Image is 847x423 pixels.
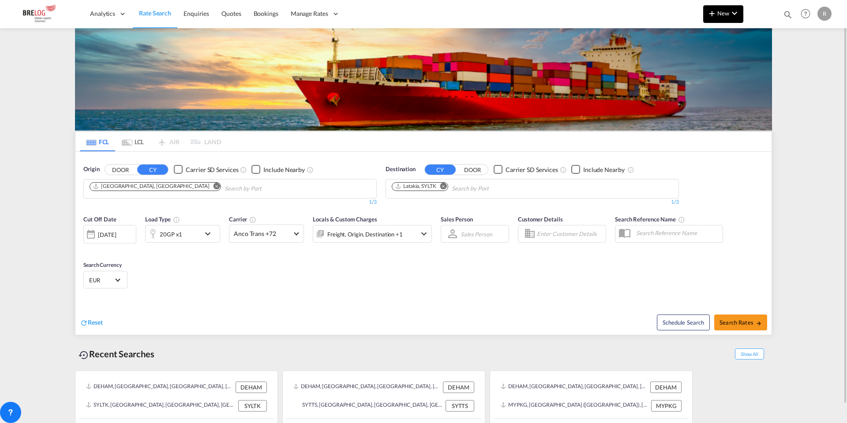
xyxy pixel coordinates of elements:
span: Carrier [229,216,256,223]
div: Help [798,6,817,22]
div: DEHAM [236,382,267,393]
div: DEHAM, Hamburg, Germany, Western Europe, Europe [501,382,648,393]
div: [DATE] [83,225,136,243]
button: icon-plus 400-fgNewicon-chevron-down [703,5,743,23]
span: Locals & Custom Charges [313,216,377,223]
button: DOOR [105,165,136,175]
div: Carrier SD Services [186,165,238,174]
span: Analytics [90,9,115,18]
md-tab-item: LCL [115,132,150,151]
div: Carrier SD Services [506,165,558,174]
md-select: Sales Person [460,228,493,240]
md-icon: icon-chevron-down [202,228,217,239]
span: Customer Details [518,216,562,223]
md-select: Select Currency: € EUREuro [88,273,123,286]
span: Origin [83,165,99,174]
md-icon: icon-chevron-down [729,8,740,19]
div: R [817,7,832,21]
div: DEHAM [650,382,682,393]
md-checkbox: Checkbox No Ink [494,165,558,174]
md-checkbox: Checkbox No Ink [571,165,625,174]
span: Manage Rates [291,9,328,18]
button: Search Ratesicon-arrow-right [714,314,767,330]
div: 1/3 [83,198,377,206]
button: Remove [207,183,221,191]
span: Bookings [254,10,278,17]
md-checkbox: Checkbox No Ink [251,165,305,174]
div: icon-refreshReset [80,318,103,328]
div: Include Nearby [583,165,625,174]
span: Show All [735,348,764,359]
span: New [707,10,740,17]
span: Search Reference Name [615,216,685,223]
div: OriginDOOR CY Checkbox No InkUnchecked: Search for CY (Container Yard) services for all selected ... [75,152,772,335]
button: CY [425,165,456,175]
div: MYPKG [651,400,682,412]
md-chips-wrap: Chips container. Use arrow keys to select chips. [390,180,539,196]
div: Recent Searches [75,344,158,364]
md-icon: icon-magnify [783,10,793,19]
img: LCL+%26+FCL+BACKGROUND.png [75,28,772,131]
span: Sales Person [441,216,473,223]
span: Reset [88,318,103,326]
span: Search Currency [83,262,122,268]
div: DEHAM [443,382,474,393]
div: MYPKG, Port Klang (Pelabuhan Klang), Malaysia, South East Asia, Asia Pacific [501,400,649,412]
div: DEHAM, Hamburg, Germany, Western Europe, Europe [293,382,441,393]
div: DEHAM, Hamburg, Germany, Western Europe, Europe [86,382,233,393]
div: [DATE] [98,231,116,239]
span: Load Type [145,216,180,223]
div: Press delete to remove this chip. [93,183,211,190]
button: Note: By default Schedule search will only considerorigin ports, destination ports and cut off da... [657,314,710,330]
div: SYTTS [446,400,474,412]
button: DOOR [457,165,488,175]
md-tab-item: FCL [80,132,115,151]
span: Destination [386,165,416,174]
md-icon: Your search will be saved by the below given name [678,216,685,223]
div: icon-magnify [783,10,793,23]
div: Include Nearby [263,165,305,174]
span: Rate Search [139,9,171,17]
img: daae70a0ee2511ecb27c1fb462fa6191.png [13,4,73,24]
div: Latakia, SYLTK [395,183,436,190]
md-icon: Unchecked: Search for CY (Container Yard) services for all selected carriers.Checked : Search for... [240,166,247,173]
div: Hamburg, DEHAM [93,183,209,190]
md-icon: icon-backup-restore [79,350,89,360]
div: 1/3 [386,198,679,206]
input: Search Reference Name [632,226,723,240]
md-icon: icon-refresh [80,319,88,327]
span: Help [798,6,813,21]
span: Anco Trans +72 [234,229,291,238]
button: CY [137,165,168,175]
div: 20GP x1icon-chevron-down [145,225,220,243]
span: Search Rates [720,319,762,326]
div: Press delete to remove this chip. [395,183,438,190]
md-icon: icon-information-outline [173,216,180,223]
button: Remove [435,183,448,191]
span: EUR [89,276,114,284]
input: Chips input. [225,182,308,196]
span: Cut Off Date [83,216,116,223]
span: Quotes [221,10,241,17]
md-icon: Unchecked: Search for CY (Container Yard) services for all selected carriers.Checked : Search for... [560,166,567,173]
div: SYLTK [238,400,267,412]
div: Freight Origin Destination Factory Stuffingicon-chevron-down [313,225,432,243]
md-pagination-wrapper: Use the left and right arrow keys to navigate between tabs [80,132,221,151]
md-icon: The selected Trucker/Carrierwill be displayed in the rate results If the rates are from another f... [249,216,256,223]
md-chips-wrap: Chips container. Use arrow keys to select chips. [88,180,312,196]
md-icon: Unchecked: Ignores neighbouring ports when fetching rates.Checked : Includes neighbouring ports w... [627,166,634,173]
input: Enter Customer Details [537,227,603,240]
md-icon: icon-arrow-right [756,320,762,326]
div: SYTTS, Tartus, Syrian Arab Republic, Levante, Middle East [293,400,443,412]
md-datepicker: Select [83,243,90,255]
input: Chips input. [452,182,536,196]
md-icon: icon-plus 400-fg [707,8,717,19]
div: 20GP x1 [160,228,182,240]
div: Freight Origin Destination Factory Stuffing [327,228,403,240]
md-icon: icon-chevron-down [419,228,429,239]
div: SYLTK, Latakia, Syrian Arab Republic, Levante, Middle East [86,400,236,412]
span: Enquiries [184,10,209,17]
md-checkbox: Checkbox No Ink [174,165,238,174]
md-icon: Unchecked: Ignores neighbouring ports when fetching rates.Checked : Includes neighbouring ports w... [307,166,314,173]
